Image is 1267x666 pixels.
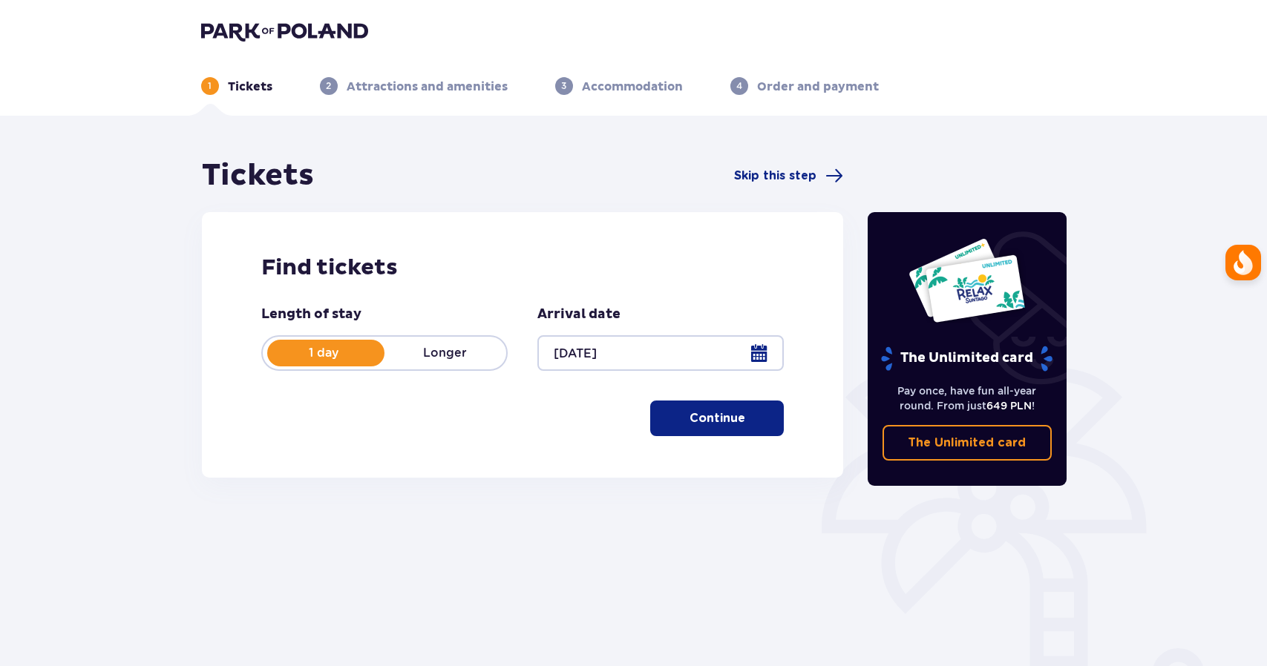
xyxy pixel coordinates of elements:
p: The Unlimited card [880,346,1054,372]
p: 1 [208,79,212,93]
p: Longer [384,345,506,361]
p: Continue [690,410,745,426]
p: Length of stay [261,306,361,323]
h1: Tickets [202,157,314,194]
p: The Unlimited card [908,435,1026,451]
p: Accommodation [582,79,683,95]
p: 2 [326,79,331,93]
p: Pay once, have fun all-year round. From just ! [883,383,1052,413]
a: Skip this step [734,167,843,185]
a: The Unlimited card [883,425,1052,461]
p: Tickets [228,79,272,95]
span: Skip this step [734,168,816,184]
p: 4 [736,79,742,93]
p: 1 day [263,345,384,361]
p: Arrival date [537,306,621,323]
button: Continue [650,400,784,436]
p: Order and payment [757,79,879,95]
p: 3 [561,79,566,93]
p: Attractions and amenities [347,79,508,95]
span: 649 PLN [986,400,1032,412]
img: Park of Poland logo [201,21,368,42]
h2: Find tickets [261,254,785,282]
